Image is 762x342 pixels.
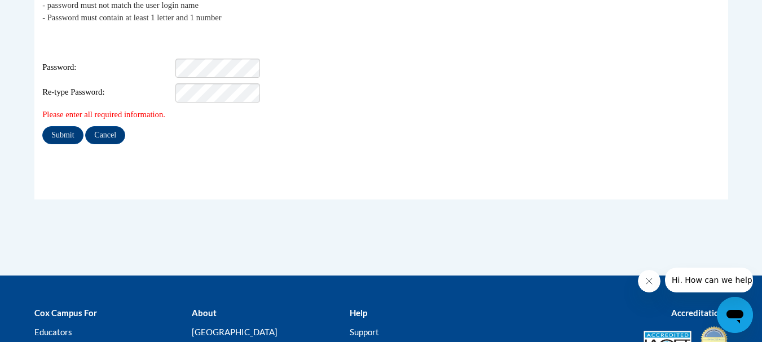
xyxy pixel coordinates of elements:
iframe: Message from company [665,268,753,292]
a: Educators [34,327,72,337]
b: Cox Campus For [34,308,97,318]
span: Please enter all required information. [42,110,165,119]
input: Cancel [85,126,125,144]
b: Help [350,308,367,318]
iframe: Close message [638,270,660,292]
a: [GEOGRAPHIC_DATA] [192,327,278,337]
iframe: Button to launch messaging window [717,297,753,333]
b: Accreditations [671,308,728,318]
span: Password: [42,61,173,74]
span: Re-type Password: [42,86,173,99]
b: About [192,308,217,318]
span: Hi. How can we help? [7,8,91,17]
input: Submit [42,126,83,144]
a: Support [350,327,379,337]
